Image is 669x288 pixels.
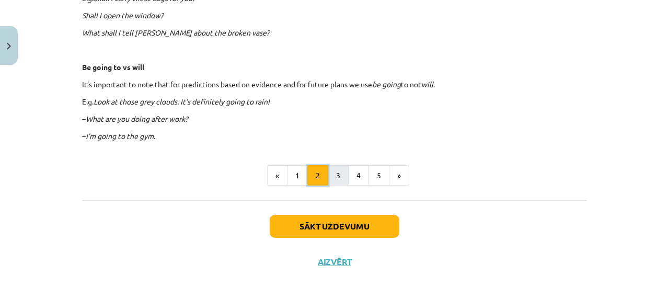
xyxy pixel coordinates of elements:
[94,97,270,106] i: Look at those grey clouds. It’s definitely going to rain!
[368,165,389,186] button: 5
[421,79,433,89] i: will
[7,43,11,50] img: icon-close-lesson-0947bae3869378f0d4975bcd49f059093ad1ed9edebbc8119c70593378902aed.svg
[86,131,154,141] i: I’m going to the gym
[86,114,188,123] i: What are you doing after work?
[82,28,270,37] i: What shall I tell [PERSON_NAME] about the broken vase?
[307,165,328,186] button: 2
[82,131,587,142] p: – .
[267,165,287,186] button: «
[82,165,587,186] nav: Page navigation example
[82,10,164,20] i: Shall I open the window?
[389,165,409,186] button: »
[287,165,308,186] button: 1
[372,79,401,89] i: be going
[328,165,349,186] button: 3
[315,257,354,267] button: Aizvērt
[82,96,587,107] p: E.g.
[270,215,399,238] button: Sākt uzdevumu
[348,165,369,186] button: 4
[82,62,144,72] strong: Be going to vs will
[82,79,587,90] p: It’s important to note that for predictions based on evidence and for future plans we use to not .
[82,113,587,124] p: –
